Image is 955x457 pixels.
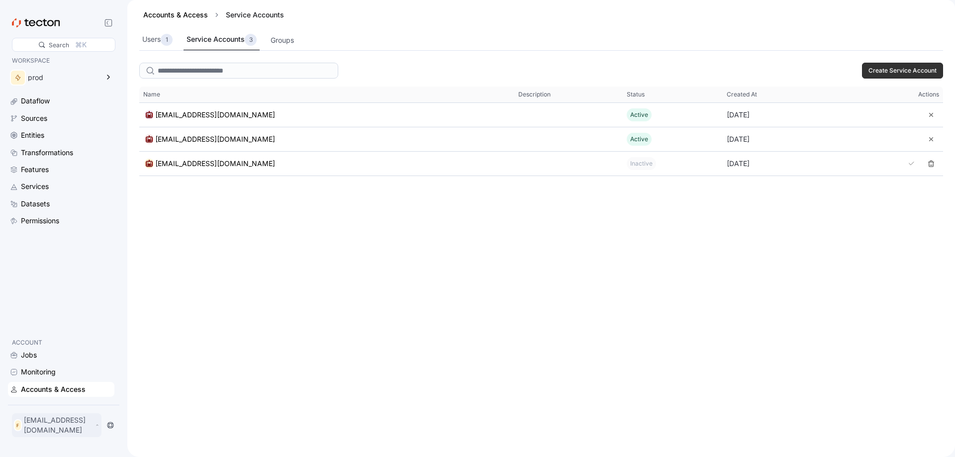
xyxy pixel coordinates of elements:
[21,147,73,158] div: Transformations
[723,105,826,125] div: [DATE]
[143,109,275,121] a: [EMAIL_ADDRESS][DOMAIN_NAME]
[868,63,937,78] span: Create Service Account
[12,338,110,348] p: ACCOUNT
[21,164,49,175] div: Features
[8,348,114,363] a: Jobs
[49,40,69,50] div: Search
[8,213,114,228] a: Permissions
[249,35,253,45] p: 3
[627,91,645,98] span: Status
[142,34,173,46] div: Users
[8,179,114,194] a: Services
[75,39,87,50] div: ⌘K
[918,91,939,98] span: Actions
[21,384,86,395] div: Accounts & Access
[8,382,114,397] a: Accounts & Access
[14,419,22,431] div: F
[12,38,115,52] div: Search⌘K
[21,95,50,106] div: Dataflow
[143,10,208,19] a: Accounts & Access
[12,56,110,66] p: WORKSPACE
[630,160,653,167] span: Inactive
[143,133,275,145] a: [EMAIL_ADDRESS][DOMAIN_NAME]
[21,113,47,124] div: Sources
[155,109,275,121] div: [EMAIL_ADDRESS][DOMAIN_NAME]
[8,196,114,211] a: Datasets
[8,93,114,108] a: Dataflow
[862,63,943,79] button: Create Service Account
[723,129,826,149] div: [DATE]
[630,111,648,118] span: Active
[187,34,257,46] div: Service Accounts
[630,135,648,143] span: Active
[8,111,114,126] a: Sources
[143,158,275,170] a: [EMAIL_ADDRESS][DOMAIN_NAME]
[21,130,44,141] div: Entities
[166,35,168,45] p: 1
[518,91,551,98] span: Description
[21,181,49,192] div: Services
[143,91,160,98] span: Name
[727,91,757,98] span: Created At
[8,162,114,177] a: Features
[21,215,59,226] div: Permissions
[8,365,114,379] a: Monitoring
[21,198,50,209] div: Datasets
[155,133,275,145] div: [EMAIL_ADDRESS][DOMAIN_NAME]
[723,154,826,174] div: [DATE]
[222,10,288,20] div: Service Accounts
[271,35,294,46] div: Groups
[21,350,37,361] div: Jobs
[8,128,114,143] a: Entities
[28,74,98,81] div: prod
[155,158,275,170] div: [EMAIL_ADDRESS][DOMAIN_NAME]
[8,145,114,160] a: Transformations
[24,415,93,435] p: [EMAIL_ADDRESS][DOMAIN_NAME]
[21,366,56,377] div: Monitoring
